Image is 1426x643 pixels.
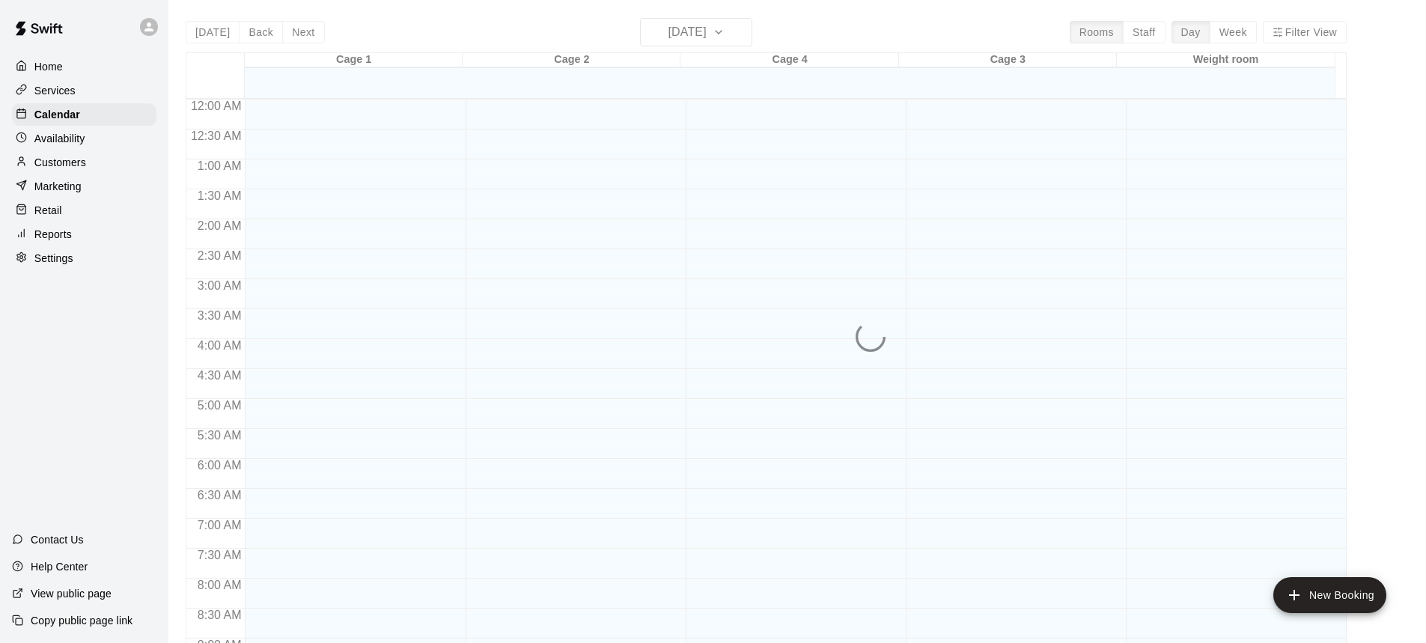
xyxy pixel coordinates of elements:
a: Settings [12,247,156,269]
a: Retail [12,199,156,222]
p: Settings [34,251,73,266]
span: 6:00 AM [194,459,246,472]
div: Cage 2 [463,53,680,67]
p: Calendar [34,107,80,122]
p: Home [34,59,63,74]
a: Calendar [12,103,156,126]
span: 3:30 AM [194,309,246,322]
span: 8:30 AM [194,609,246,621]
a: Customers [12,151,156,174]
div: Cage 3 [899,53,1117,67]
a: Home [12,55,156,78]
span: 5:30 AM [194,429,246,442]
p: Marketing [34,179,82,194]
p: Reports [34,227,72,242]
a: Marketing [12,175,156,198]
span: 2:00 AM [194,219,246,232]
span: 1:00 AM [194,159,246,172]
span: 8:00 AM [194,579,246,591]
button: add [1273,577,1386,613]
span: 7:00 AM [194,519,246,531]
span: 4:00 AM [194,339,246,352]
span: 2:30 AM [194,249,246,262]
p: Retail [34,203,62,218]
a: Services [12,79,156,102]
span: 1:30 AM [194,189,246,202]
span: 5:00 AM [194,399,246,412]
div: Cage 4 [680,53,898,67]
span: 4:30 AM [194,369,246,382]
p: View public page [31,586,112,601]
p: Availability [34,131,85,146]
div: Cage 1 [245,53,463,67]
p: Help Center [31,559,88,574]
span: 7:30 AM [194,549,246,561]
p: Contact Us [31,532,84,547]
span: 6:30 AM [194,489,246,502]
div: Weight room [1117,53,1335,67]
p: Copy public page link [31,613,132,628]
p: Customers [34,155,86,170]
a: Reports [12,223,156,246]
span: 12:30 AM [187,129,246,142]
span: 3:00 AM [194,279,246,292]
p: Services [34,83,76,98]
a: Availability [12,127,156,150]
span: 12:00 AM [187,100,246,112]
